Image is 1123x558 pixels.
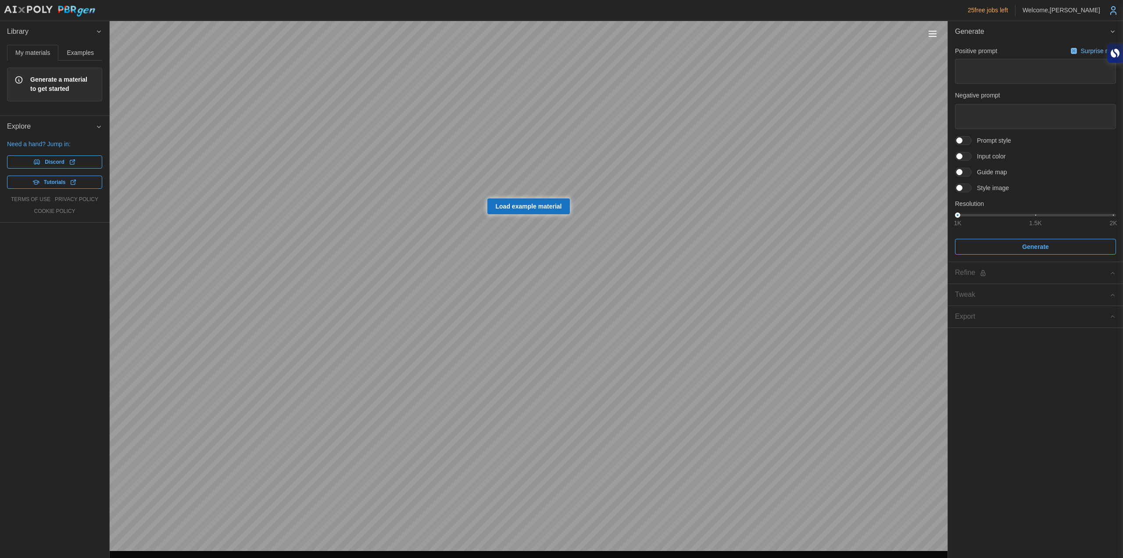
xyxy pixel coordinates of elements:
[45,156,64,168] span: Discord
[1068,45,1116,57] button: Surprise me
[926,28,939,40] button: Toggle viewport controls
[955,306,1109,328] span: Export
[34,208,75,215] a: cookie policy
[44,176,66,188] span: Tutorials
[948,43,1123,262] div: Generate
[7,116,96,137] span: Explore
[7,140,102,148] p: Need a hand? Jump in:
[487,198,570,214] a: Load example material
[972,136,1011,145] span: Prompt style
[7,176,102,189] a: Tutorials
[955,47,997,55] p: Positive prompt
[55,196,98,203] a: privacy policy
[955,21,1109,43] span: Generate
[955,239,1116,255] button: Generate
[4,5,96,17] img: AIxPoly PBRgen
[67,50,94,56] span: Examples
[948,21,1123,43] button: Generate
[15,50,50,56] span: My materials
[968,6,1008,14] p: 25 free jobs left
[955,199,1116,208] p: Resolution
[972,168,1007,176] span: Guide map
[948,306,1123,328] button: Export
[972,184,1009,192] span: Style image
[955,284,1109,306] span: Tweak
[7,21,96,43] span: Library
[948,262,1123,284] button: Refine
[955,91,1116,100] p: Negative prompt
[7,155,102,169] a: Discord
[496,199,562,214] span: Load example material
[972,152,1005,161] span: Input color
[1081,47,1116,55] p: Surprise me
[1022,239,1049,254] span: Generate
[30,75,95,94] span: Generate a material to get started
[11,196,50,203] a: terms of use
[1023,6,1100,14] p: Welcome, [PERSON_NAME]
[948,284,1123,306] button: Tweak
[955,267,1109,278] div: Refine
